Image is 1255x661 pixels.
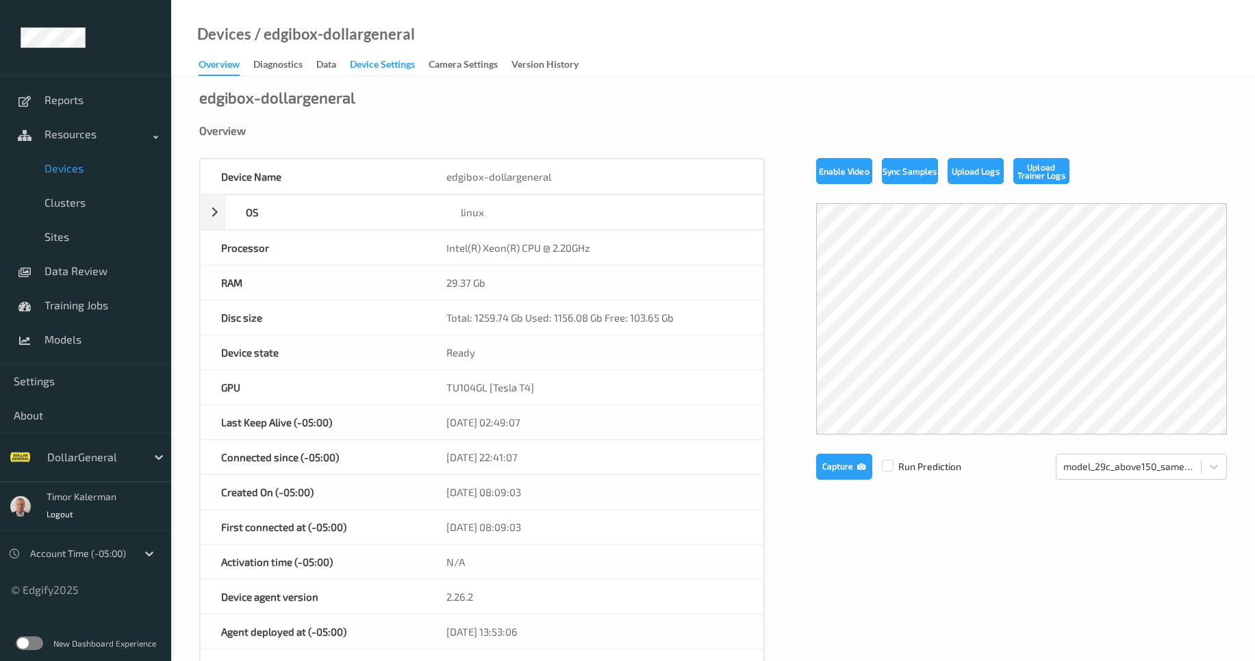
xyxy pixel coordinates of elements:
div: Agent deployed at (-05:00) [201,614,426,649]
div: Connected since (-05:00) [201,440,426,474]
div: First connected at (-05:00) [201,510,426,544]
div: 29.37 Gb [426,265,763,300]
button: Enable Video [816,158,872,184]
a: Devices [197,27,251,41]
div: Created On (-05:00) [201,475,426,509]
a: Version History [511,55,592,75]
div: OS [225,195,440,229]
div: TU104GL [Tesla T4] [426,370,763,404]
button: Sync Samples [882,158,938,184]
div: linux [440,195,763,229]
div: edgibox-dollargeneral [426,159,763,194]
button: Capture [816,454,872,480]
div: Overview [199,57,240,76]
div: Intel(R) Xeon(R) CPU @ 2.20GHz [426,231,763,265]
div: / edgibox-dollargeneral [251,27,415,41]
div: Device state [201,335,426,370]
div: Total: 1259.74 Gb Used: 1156.08 Gb Free: 103.65 Gb [426,300,763,335]
div: Camera Settings [429,57,498,75]
div: Device agent version [201,580,426,614]
a: Data [316,55,350,75]
button: Upload Logs [948,158,1004,184]
div: [DATE] 02:49:07 [426,405,763,439]
div: Disc size [201,300,426,335]
div: RAM [201,265,426,300]
div: Ready [426,335,763,370]
div: Data [316,57,336,75]
div: [DATE] 22:41:07 [426,440,763,474]
div: Activation time (-05:00) [201,545,426,579]
div: Version History [511,57,579,75]
div: Device Settings [350,57,415,75]
a: Device Settings [350,55,429,75]
div: edgibox-dollargeneral [199,90,355,104]
div: [DATE] 08:09:03 [426,475,763,509]
div: [DATE] 13:53:06 [426,614,763,649]
div: [DATE] 08:09:03 [426,510,763,544]
div: Device Name [201,159,426,194]
a: Overview [199,55,253,76]
div: 2.26.2 [426,580,763,614]
button: Upload Trainer Logs [1013,158,1069,184]
div: Processor [201,231,426,265]
div: GPU [201,370,426,404]
div: Overview [199,124,1227,138]
div: Diagnostics [253,57,303,75]
a: Camera Settings [429,55,511,75]
div: Last Keep Alive (-05:00) [201,405,426,439]
div: OSlinux [200,194,764,230]
span: Run Prediction [872,460,961,474]
div: N/A [426,545,763,579]
a: Diagnostics [253,55,316,75]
